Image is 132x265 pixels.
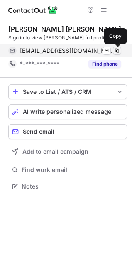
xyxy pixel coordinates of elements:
button: Add to email campaign [8,144,127,159]
div: [PERSON_NAME] [PERSON_NAME] [8,25,121,33]
div: Save to List / ATS / CRM [23,88,112,95]
span: AI write personalized message [23,108,111,115]
button: Notes [8,181,127,192]
button: Send email [8,124,127,139]
img: ContactOut v5.3.10 [8,5,58,15]
span: [EMAIL_ADDRESS][DOMAIN_NAME] [20,47,115,54]
span: Notes [22,183,124,190]
button: AI write personalized message [8,104,127,119]
span: Send email [23,128,54,135]
span: Find work email [22,166,124,174]
span: Add to email campaign [22,148,88,155]
button: save-profile-one-click [8,84,127,99]
div: Sign in to view [PERSON_NAME] full profile [8,34,127,42]
button: Find work email [8,164,127,176]
button: Reveal Button [88,60,121,68]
